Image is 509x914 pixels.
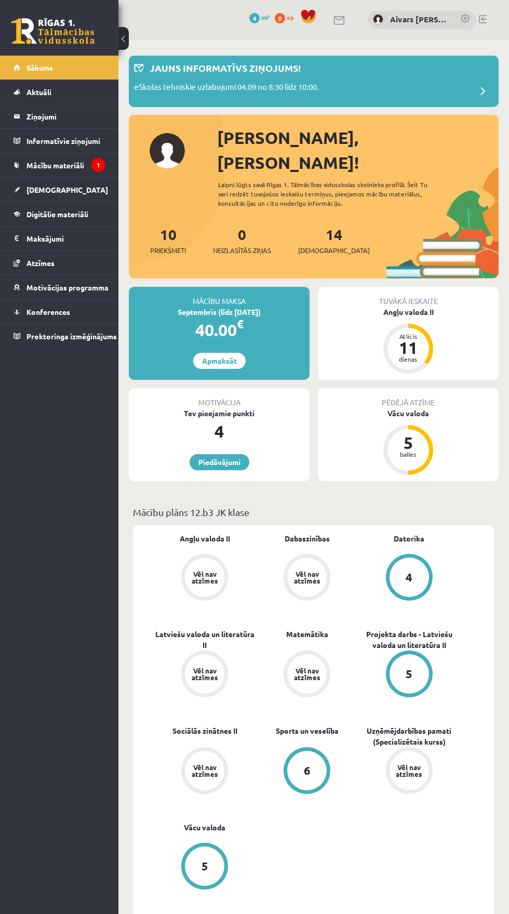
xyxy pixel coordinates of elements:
[275,13,299,21] a: 0 xp
[292,667,322,681] div: Vēl nav atzīmes
[26,161,84,170] span: Mācību materiāli
[393,434,424,451] div: 5
[26,332,117,341] span: Proktoringa izmēģinājums
[26,209,88,219] span: Digitālie materiāli
[14,202,105,226] a: Digitālie materiāli
[358,725,460,747] a: Uzņēmējdarbības pamati (Specializētais kurss)
[190,764,219,777] div: Vēl nav atzīmes
[14,275,105,299] a: Motivācijas programma
[292,571,322,584] div: Vēl nav atzīmes
[190,454,249,470] a: Piedāvājumi
[26,227,105,250] legend: Maksājumi
[14,300,105,324] a: Konferences
[193,353,246,369] a: Apmaksāt
[14,324,105,348] a: Proktoringa izmēģinājums
[154,651,256,699] a: Vēl nav atzīmes
[256,747,358,796] a: 6
[172,725,237,736] a: Sociālās zinātnes II
[26,258,55,268] span: Atzīmes
[358,629,460,651] a: Projekta darbs - Latviešu valoda un literatūra II
[318,307,499,375] a: Angļu valoda II Atlicis 11 dienas
[154,554,256,603] a: Vēl nav atzīmes
[298,245,370,256] span: [DEMOGRAPHIC_DATA]
[129,307,310,317] div: Septembris (līdz [DATE])
[358,747,460,796] a: Vēl nav atzīmes
[318,287,499,307] div: Tuvākā ieskaite
[213,225,271,256] a: 0Neizlasītās ziņas
[134,61,493,102] a: Jauns informatīvs ziņojums! eSkolas tehniskie uzlabojumi 04.09 no 8:30 līdz 10:00.
[26,283,109,292] span: Motivācijas programma
[358,651,460,699] a: 5
[154,843,256,892] a: 5
[256,651,358,699] a: Vēl nav atzīmes
[394,533,424,544] a: Datorika
[285,533,330,544] a: Dabaszinības
[275,13,285,23] span: 0
[14,178,105,202] a: [DEMOGRAPHIC_DATA]
[14,153,105,177] a: Mācību materiāli
[129,419,310,444] div: 4
[286,629,328,640] a: Matemātika
[202,860,208,872] div: 5
[14,251,105,275] a: Atzīmes
[318,388,499,408] div: Pēdējā atzīme
[304,765,311,776] div: 6
[261,13,270,21] span: mP
[129,317,310,342] div: 40.00
[26,129,105,153] legend: Informatīvie ziņojumi
[390,14,450,25] a: Aivars [PERSON_NAME]
[318,307,499,317] div: Angļu valoda II
[26,185,108,194] span: [DEMOGRAPHIC_DATA]
[249,13,270,21] a: 4 mP
[256,554,358,603] a: Vēl nav atzīmes
[190,667,219,681] div: Vēl nav atzīmes
[129,287,310,307] div: Mācību maksa
[129,388,310,408] div: Motivācija
[237,316,244,332] span: €
[190,571,219,584] div: Vēl nav atzīmes
[154,747,256,796] a: Vēl nav atzīmes
[406,572,412,583] div: 4
[318,408,499,419] div: Vācu valoda
[150,245,186,256] span: Priekšmeti
[14,129,105,153] a: Informatīvie ziņojumi1
[184,822,225,833] a: Vācu valoda
[373,14,383,24] img: Aivars Jānis Tebernieks
[395,764,424,777] div: Vēl nav atzīmes
[180,533,230,544] a: Angļu valoda II
[14,227,105,250] a: Maksājumi
[287,13,293,21] span: xp
[26,104,105,128] legend: Ziņojumi
[393,333,424,339] div: Atlicis
[14,56,105,80] a: Sākums
[150,61,301,75] p: Jauns informatīvs ziņojums!
[217,125,499,175] div: [PERSON_NAME], [PERSON_NAME]!
[26,307,70,316] span: Konferences
[318,408,499,476] a: Vācu valoda 5 balles
[249,13,260,23] span: 4
[213,245,271,256] span: Neizlasītās ziņas
[406,668,412,680] div: 5
[393,451,424,457] div: balles
[91,158,105,172] i: 1
[11,18,95,44] a: Rīgas 1. Tālmācības vidusskola
[26,87,51,97] span: Aktuāli
[393,356,424,362] div: dienas
[26,63,53,72] span: Sākums
[218,180,440,208] div: Laipni lūgts savā Rīgas 1. Tālmācības vidusskolas skolnieka profilā. Šeit Tu vari redzēt tuvojošo...
[134,81,319,96] p: eSkolas tehniskie uzlabojumi 04.09 no 8:30 līdz 10:00.
[150,225,186,256] a: 10Priekšmeti
[298,225,370,256] a: 14[DEMOGRAPHIC_DATA]
[154,629,256,651] a: Latviešu valoda un literatūra II
[276,725,339,736] a: Sports un veselība
[393,339,424,356] div: 11
[129,408,310,419] div: Tev pieejamie punkti
[14,104,105,128] a: Ziņojumi
[358,554,460,603] a: 4
[14,80,105,104] a: Aktuāli
[133,505,494,519] p: Mācību plāns 12.b3 JK klase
